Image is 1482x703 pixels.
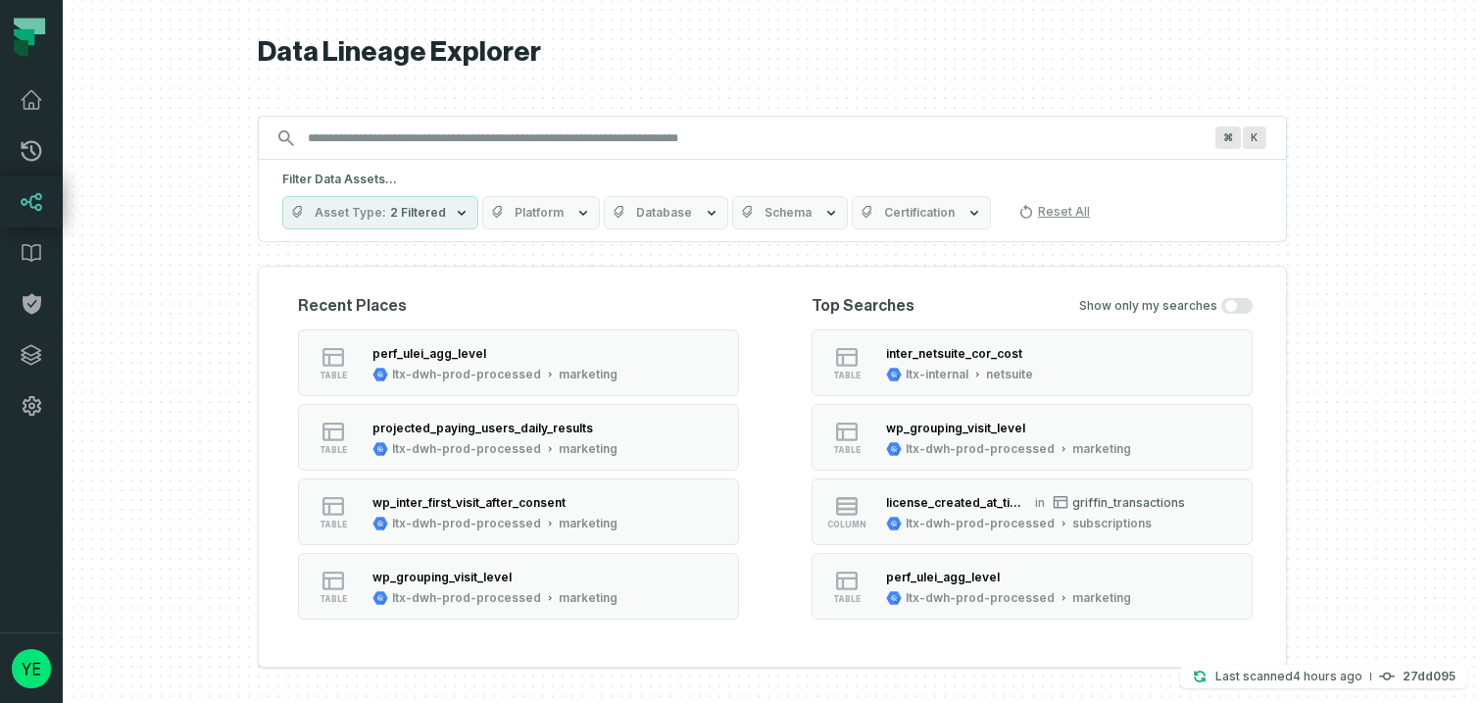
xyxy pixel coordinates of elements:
img: avatar of yedidya [12,649,51,688]
button: Last scanned[DATE] 10:11:44 AM27dd095 [1180,665,1467,688]
h1: Data Lineage Explorer [258,35,1287,70]
h4: 27dd095 [1403,671,1456,682]
span: Press ⌘ + K to focus the search bar [1215,126,1241,149]
p: Last scanned [1215,667,1362,686]
relative-time: Sep 4, 2025, 10:11 AM GMT+3 [1293,669,1362,683]
span: Press ⌘ + K to focus the search bar [1243,126,1266,149]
